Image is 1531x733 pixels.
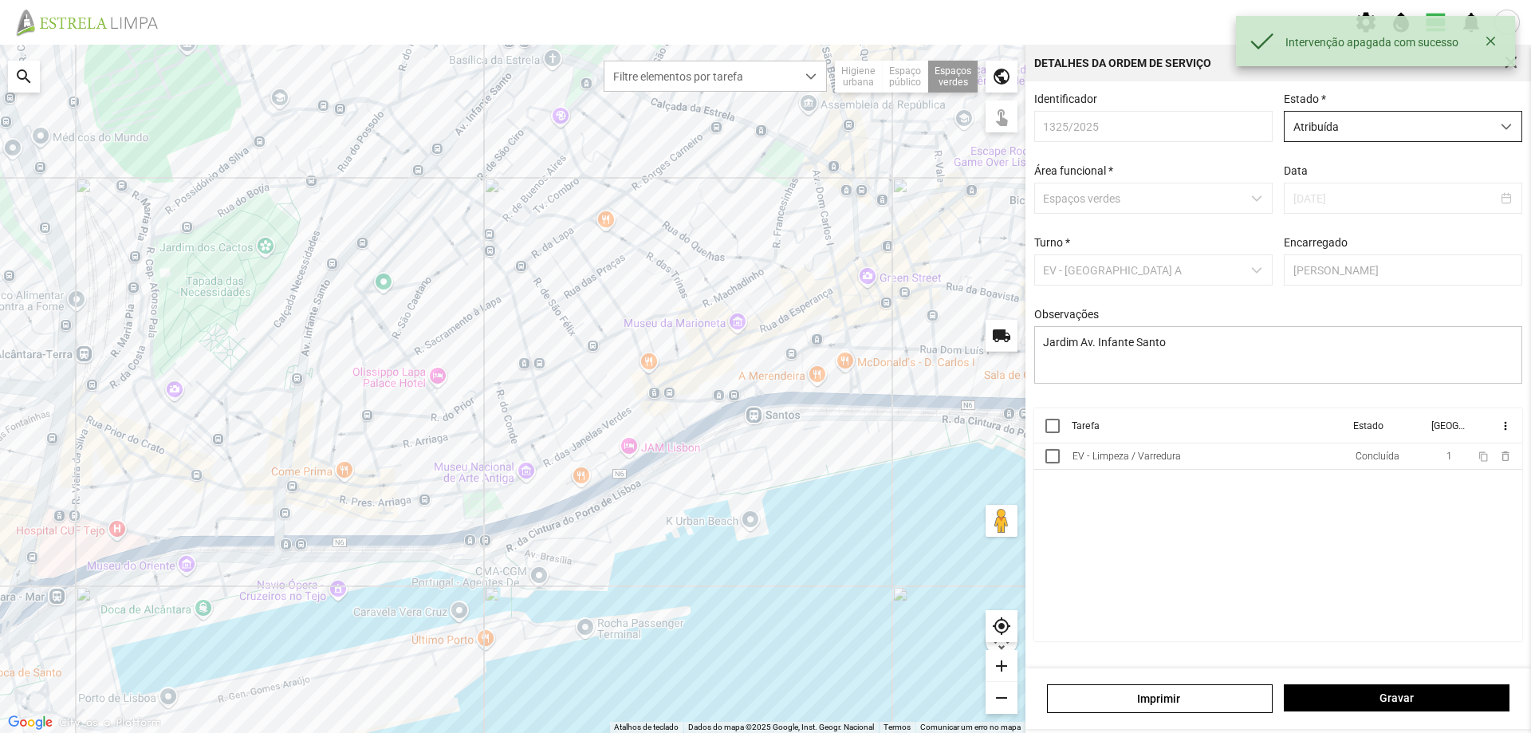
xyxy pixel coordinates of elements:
div: touch_app [986,100,1017,132]
div: Tarefa [1072,420,1100,432]
div: Intervenção apagada com sucesso [1285,36,1479,49]
button: Gravar [1284,684,1509,711]
img: Google [4,712,57,733]
button: content_copy [1478,450,1490,463]
img: file [11,8,175,37]
span: Atribuída [1285,112,1491,141]
a: Abrir esta área no Google Maps (abre uma nova janela) [4,712,57,733]
span: content_copy [1478,451,1488,462]
label: Encarregado [1284,236,1348,249]
div: EV - Limpeza / Varredura [1072,451,1181,462]
span: Gravar [1293,692,1501,704]
span: Filtre elementos por tarefa [604,61,796,91]
div: local_shipping [986,320,1017,352]
div: Concluída [1355,451,1399,462]
div: my_location [986,610,1017,642]
div: [GEOGRAPHIC_DATA] [1431,420,1464,432]
div: Estado [1352,420,1383,432]
span: 1 [1446,451,1452,462]
button: Atalhos de teclado [614,722,679,733]
a: Imprimir [1047,684,1273,713]
label: Identificador [1034,93,1097,105]
div: public [986,61,1017,93]
span: view_day [1424,10,1448,34]
label: Data [1284,164,1308,177]
button: more_vert [1498,420,1511,432]
a: Comunicar um erro no mapa [920,723,1021,731]
a: Termos (abre num novo separador) [884,723,911,731]
label: Área funcional * [1034,164,1113,177]
span: notifications [1459,10,1483,34]
label: Estado * [1284,93,1326,105]
span: delete_outline [1498,450,1511,463]
div: remove [986,682,1017,714]
span: Dados do mapa ©2025 Google, Inst. Geogr. Nacional [688,723,874,731]
div: Detalhes da Ordem de Serviço [1034,57,1211,69]
span: settings [1354,10,1378,34]
button: Arraste o Pegman para o mapa para abrir o Street View [986,505,1017,537]
div: add [986,650,1017,682]
div: dropdown trigger [796,61,827,91]
label: Observações [1034,308,1099,321]
div: Espaços verdes [928,61,978,93]
div: dropdown trigger [1491,112,1522,141]
label: Turno * [1034,236,1070,249]
div: Higiene urbana [835,61,883,93]
div: Espaço público [883,61,928,93]
span: water_drop [1389,10,1413,34]
div: search [8,61,40,93]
